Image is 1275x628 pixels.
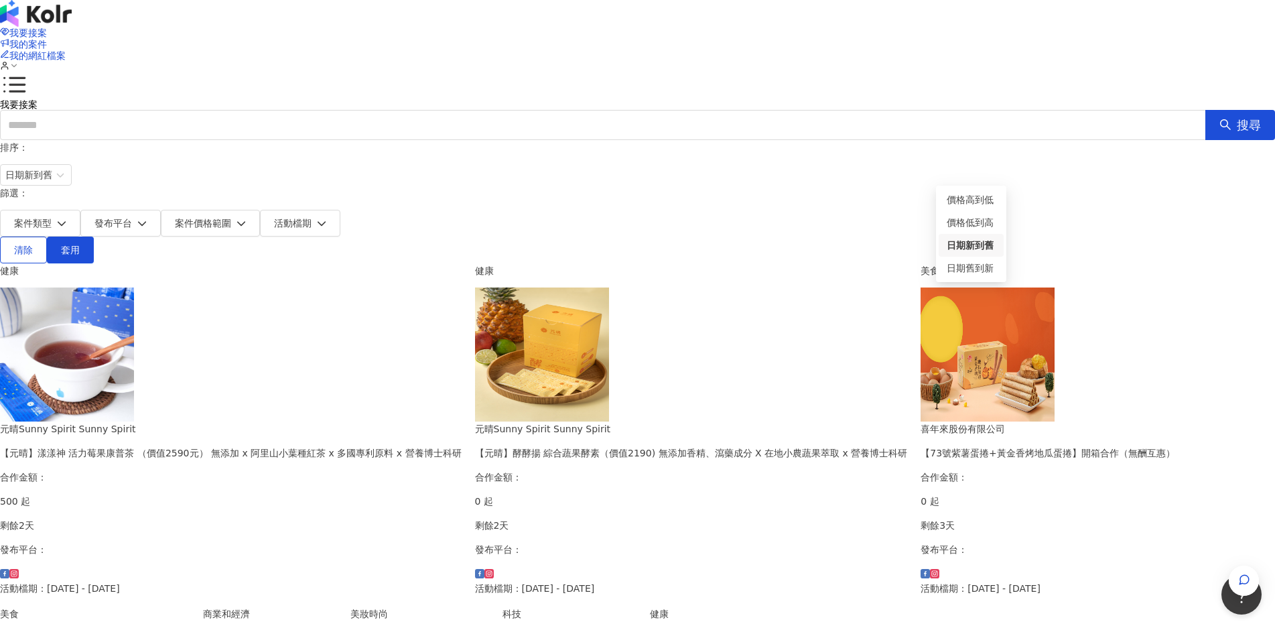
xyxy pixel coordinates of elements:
[9,50,66,61] span: 我的網紅檔案
[502,607,636,621] div: 科技
[475,422,908,436] div: 元晴Sunny Spirit Sunny Spirit
[475,542,908,557] p: 發布平台：
[475,470,908,485] p: 合作金額：
[475,288,609,422] img: 酵酵揚｜綜合蔬果酵素
[14,245,33,255] span: 清除
[1237,118,1261,133] span: 搜尋
[1205,110,1275,140] button: 搜尋
[921,518,1175,533] p: 剩餘3天
[921,422,1175,436] div: 喜年來股份有限公司
[94,218,132,229] span: 發布平台
[5,165,66,185] span: 日期新到舊
[475,494,908,509] p: 0 起
[475,263,908,278] div: 健康
[921,494,1175,509] p: 0 起
[80,210,161,237] button: 發布平台
[350,607,489,621] div: 美妝時尚
[274,218,312,229] span: 活動檔期
[260,210,340,237] button: 活動檔期
[161,210,260,237] button: 案件價格範圍
[1221,574,1262,615] iframe: Help Scout Beacon - Open
[921,470,1175,485] p: 合作金額：
[9,39,47,50] span: 我的案件
[921,446,1175,460] div: 【73號紫薯蛋捲+黃金香烤地瓜蛋捲】開箱合作（無酬互惠）
[475,581,908,596] p: 活動檔期：[DATE] - [DATE]
[47,237,94,263] button: 套用
[203,607,337,621] div: 商業和經濟
[175,218,231,229] span: 案件價格範圍
[921,581,1175,596] p: 活動檔期：[DATE] - [DATE]
[9,27,47,38] span: 我要接案
[921,263,1175,278] div: 美食
[475,518,908,533] p: 剩餘2天
[921,542,1175,557] p: 發布平台：
[650,607,1126,621] div: 健康
[475,446,908,460] div: 【元晴】酵酵揚 綜合蔬果酵素（價值2190) 無添加香精、瀉藥成分 X 在地小農蔬果萃取 x 營養博士科研
[61,245,80,255] span: 套用
[14,218,52,229] span: 案件類型
[1219,119,1231,131] span: search
[921,288,1055,422] img: 73號紫薯蛋捲+黃金香烤地瓜蛋捲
